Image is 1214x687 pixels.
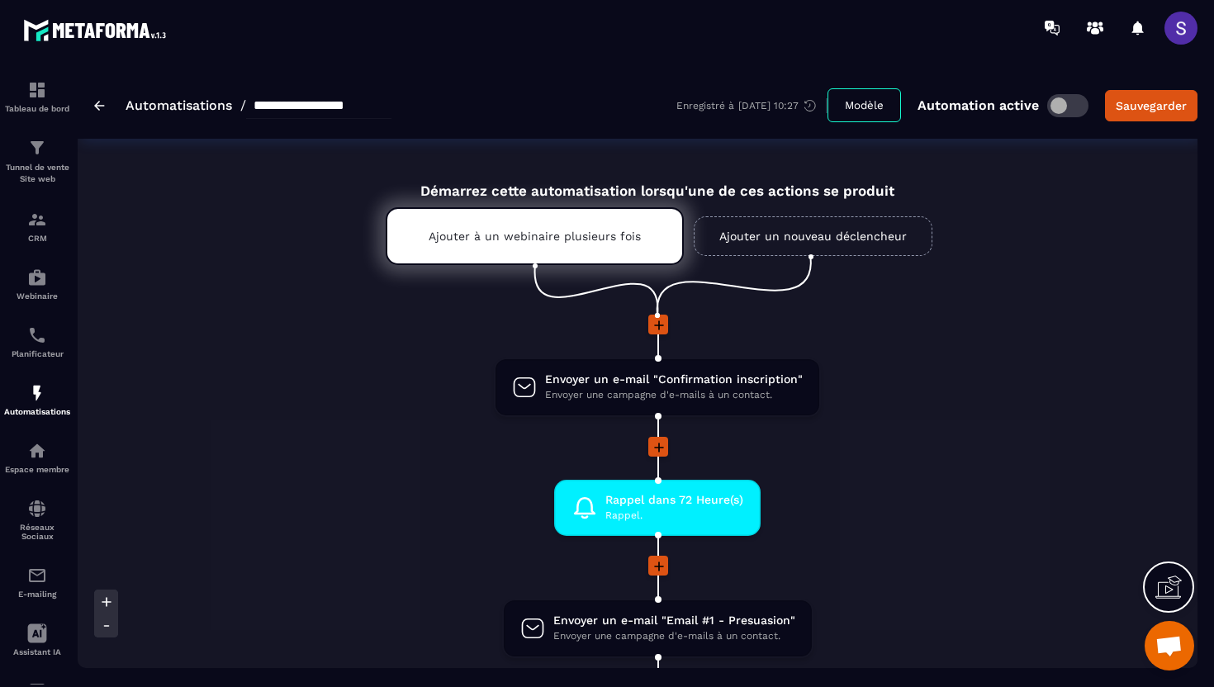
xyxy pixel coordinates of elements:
[4,313,70,371] a: schedulerschedulerPlanificateur
[4,371,70,429] a: automationsautomationsAutomatisations
[4,590,70,599] p: E-mailing
[4,234,70,243] p: CRM
[27,499,47,519] img: social-network
[4,162,70,185] p: Tunnel de vente Site web
[4,255,70,313] a: automationsautomationsWebinaire
[4,553,70,611] a: emailemailE-mailing
[4,68,70,126] a: formationformationTableau de bord
[553,628,795,644] span: Envoyer une campagne d'e-mails à un contact.
[4,126,70,197] a: formationformationTunnel de vente Site web
[4,407,70,416] p: Automatisations
[23,15,172,45] img: logo
[4,197,70,255] a: formationformationCRM
[429,230,641,243] p: Ajouter à un webinaire plusieurs fois
[4,611,70,669] a: Assistant IA
[27,325,47,345] img: scheduler
[27,210,47,230] img: formation
[4,349,70,358] p: Planificateur
[1116,97,1187,114] div: Sauvegarder
[27,383,47,403] img: automations
[27,80,47,100] img: formation
[605,492,743,508] span: Rappel dans 72 Heure(s)
[27,441,47,461] img: automations
[240,97,246,113] span: /
[94,101,105,111] img: arrow
[1145,621,1194,670] div: Ouvrir le chat
[4,291,70,301] p: Webinaire
[676,98,828,113] div: Enregistré à
[1105,90,1197,121] button: Sauvegarder
[4,465,70,474] p: Espace membre
[694,216,932,256] a: Ajouter un nouveau déclencheur
[4,486,70,553] a: social-networksocial-networkRéseaux Sociaux
[545,387,803,403] span: Envoyer une campagne d'e-mails à un contact.
[126,97,232,113] a: Automatisations
[4,647,70,656] p: Assistant IA
[545,372,803,387] span: Envoyer un e-mail "Confirmation inscription"
[4,429,70,486] a: automationsautomationsEspace membre
[27,138,47,158] img: formation
[27,566,47,585] img: email
[738,100,799,111] p: [DATE] 10:27
[344,163,970,199] div: Démarrez cette automatisation lorsqu'une de ces actions se produit
[918,97,1039,113] p: Automation active
[605,508,743,524] span: Rappel.
[828,88,901,122] button: Modèle
[4,104,70,113] p: Tableau de bord
[553,613,795,628] span: Envoyer un e-mail "Email #1 - Presuasion"
[27,268,47,287] img: automations
[4,523,70,541] p: Réseaux Sociaux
